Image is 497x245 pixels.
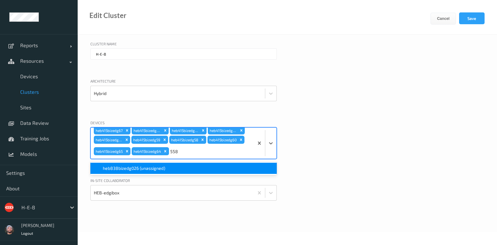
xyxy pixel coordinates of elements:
[208,126,238,134] div: heb415bizedg62
[90,78,277,86] div: Architecture
[90,41,277,48] div: Cluster Name
[132,126,162,134] div: heb415bizedg66
[89,12,126,19] div: Edit Cluster
[207,136,238,144] div: heb415bizedg60
[103,165,165,171] span: heb838bizedg026 (unassigned)
[200,126,207,134] div: Remove heb415bizedg63
[124,147,130,155] div: Remove heb415bizedg65
[459,12,485,24] button: Save
[238,136,244,144] div: Remove heb415bizedg60
[162,126,169,134] div: Remove heb415bizedg66
[131,136,161,144] div: heb415bizedg59
[124,126,130,134] div: Remove heb415bizedg67
[94,147,124,155] div: heb415bizedg65
[123,136,130,144] div: Remove heb415bizedg61
[161,136,168,144] div: Remove heb415bizedg59
[169,136,199,144] div: heb415bizedg58
[90,120,277,127] div: Devices
[132,147,162,155] div: heb415bizedg64
[431,13,456,25] button: Cancel
[90,178,277,185] div: In-site collaborator
[94,136,123,144] div: heb415bizedg61
[199,136,206,144] div: Remove heb415bizedg58
[238,126,245,134] div: Remove heb415bizedg62
[94,126,124,134] div: heb415bizedg67
[162,147,169,155] div: Remove heb415bizedg64
[170,126,200,134] div: heb415bizedg63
